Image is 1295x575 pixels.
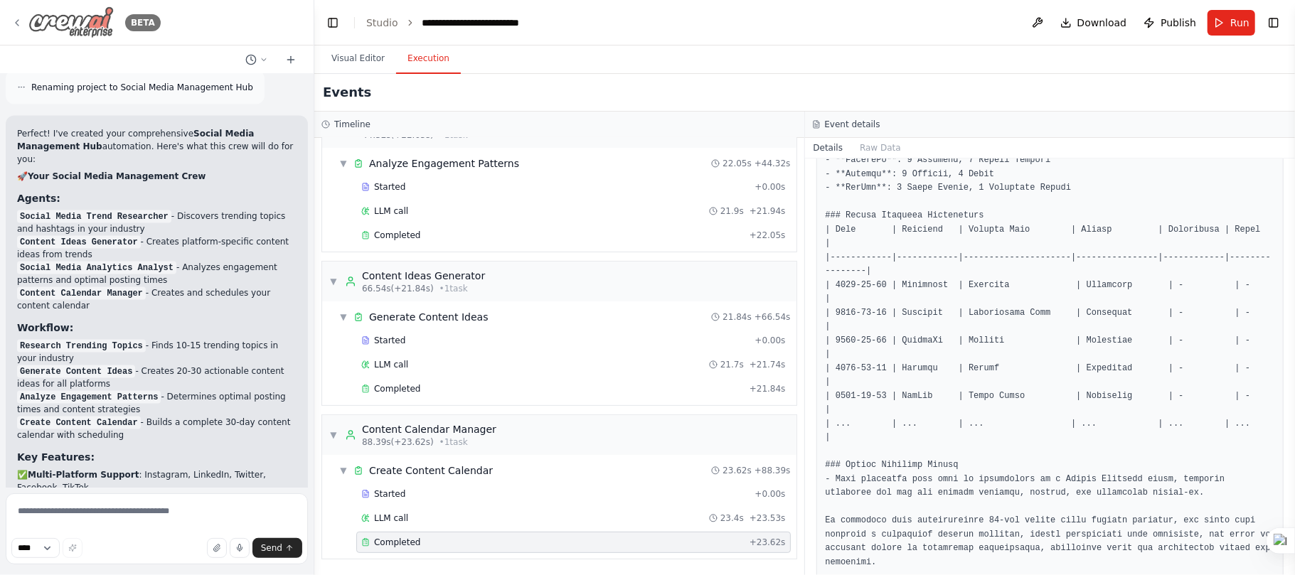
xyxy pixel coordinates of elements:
[750,512,786,524] span: + 23.53s
[755,311,791,323] span: + 66.54s
[750,359,786,370] span: + 21.74s
[750,383,786,394] span: + 21.84s
[755,335,785,346] span: + 0.00s
[17,127,297,166] p: Perfect! I've created your comprehensive automation. Here's what this crew will do for you:
[17,468,297,494] li: ✅ : Instagram, LinkedIn, Twitter, Facebook, TikTok
[851,138,910,158] button: Raw Data
[230,538,250,558] button: Click to speak your automation idea
[17,365,135,378] code: Generate Content Ideas
[374,359,408,370] span: LLM call
[369,463,493,478] span: Create Content Calendar
[366,17,398,28] a: Studio
[1055,10,1133,36] button: Download
[17,287,146,300] code: Content Calendar Manager
[17,339,297,365] li: - Finds 10-15 trending topics in your industry
[374,230,420,241] span: Completed
[439,283,468,294] span: • 1 task
[755,158,791,169] span: + 44.32s
[320,44,396,74] button: Visual Editor
[17,235,297,261] li: - Creates platform-specific content ideas from trends
[279,51,302,68] button: Start a new chat
[1077,16,1127,30] span: Download
[28,6,114,38] img: Logo
[723,311,752,323] span: 21.84s
[329,276,338,287] span: ▼
[334,119,371,130] h3: Timeline
[369,310,488,324] span: Generate Content Ideas
[720,205,744,217] span: 21.9s
[17,340,146,353] code: Research Trending Topics
[31,82,253,93] span: Renaming project to Social Media Management Hub
[755,181,785,193] span: + 0.00s
[374,181,405,193] span: Started
[362,436,434,448] span: 88.39s (+23.62s)
[240,51,274,68] button: Switch to previous chat
[439,436,468,448] span: • 1 task
[755,465,791,476] span: + 88.39s
[17,262,176,274] code: Social Media Analytics Analyst
[17,451,95,463] strong: Key Features:
[329,429,338,441] span: ▼
[1161,16,1196,30] span: Publish
[1138,10,1202,36] button: Publish
[720,512,744,524] span: 23.4s
[374,383,420,394] span: Completed
[1264,13,1284,33] button: Show right sidebar
[720,359,744,370] span: 21.7s
[723,465,752,476] span: 23.62s
[362,422,496,436] div: Content Calendar Manager
[17,417,141,429] code: Create Content Calendar
[17,286,297,312] li: - Creates and schedules your content calendar
[17,236,141,249] code: Content Ideas Generator
[825,119,880,130] h3: Event details
[750,205,786,217] span: + 21.94s
[207,538,227,558] button: Upload files
[17,322,73,333] strong: Workflow:
[374,488,405,500] span: Started
[362,283,434,294] span: 66.54s (+21.84s)
[750,537,786,548] span: + 23.62s
[63,538,82,558] button: Improve this prompt
[374,512,408,524] span: LLM call
[125,14,161,31] div: BETA
[366,16,565,30] nav: breadcrumb
[17,170,297,183] h2: 🚀
[17,261,297,286] li: - Analyzes engagement patterns and optimal posting times
[374,335,405,346] span: Started
[339,311,348,323] span: ▼
[17,391,161,404] code: Analyze Engagement Patterns
[755,488,785,500] span: + 0.00s
[28,470,139,480] strong: Multi-Platform Support
[1230,16,1249,30] span: Run
[750,230,786,241] span: + 22.05s
[17,193,60,204] strong: Agents:
[369,156,519,171] span: Analyze Engagement Patterns
[28,171,206,181] strong: Your Social Media Management Crew
[339,158,348,169] span: ▼
[1208,10,1255,36] button: Run
[805,138,852,158] button: Details
[396,44,461,74] button: Execution
[261,542,282,554] span: Send
[17,365,297,390] li: - Creates 20-30 actionable content ideas for all platforms
[17,390,297,416] li: - Determines optimal posting times and content strategies
[723,158,752,169] span: 22.05s
[17,210,171,223] code: Social Media Trend Researcher
[252,538,302,558] button: Send
[362,269,485,283] div: Content Ideas Generator
[323,82,371,102] h2: Events
[374,205,408,217] span: LLM call
[17,416,297,441] li: - Builds a complete 30-day content calendar with scheduling
[17,210,297,235] li: - Discovers trending topics and hashtags in your industry
[374,537,420,548] span: Completed
[339,465,348,476] span: ▼
[323,13,343,33] button: Hide left sidebar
